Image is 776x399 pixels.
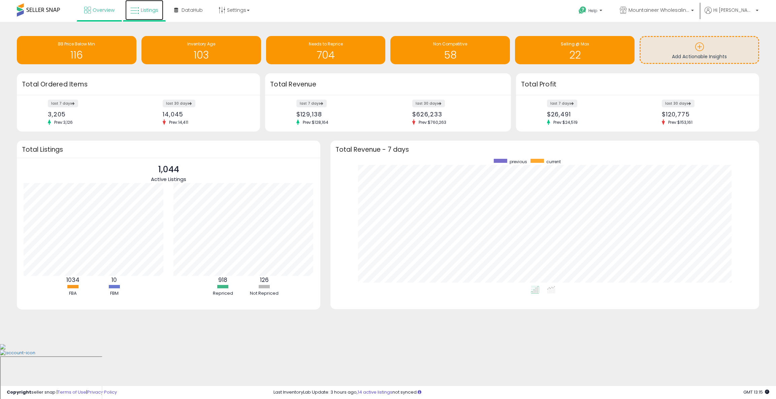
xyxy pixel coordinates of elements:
[93,7,115,13] span: Overview
[20,49,133,61] h1: 116
[412,111,499,118] div: $626,233
[578,6,587,14] i: Get Help
[260,276,269,284] b: 126
[628,7,689,13] span: Mountaineer Wholesaling
[145,49,258,61] h1: 103
[111,276,117,284] b: 10
[53,290,93,297] div: FBA
[390,36,510,64] a: Non Competitive 58
[141,7,158,13] span: Listings
[244,290,285,297] div: Not Repriced
[58,41,95,47] span: BB Price Below Min
[705,7,758,22] a: Hi [PERSON_NAME]
[163,111,248,118] div: 14,045
[66,276,79,284] b: 1034
[94,290,134,297] div: FBM
[547,111,633,118] div: $26,491
[510,159,527,165] span: previous
[521,80,754,89] h3: Total Profit
[203,290,243,297] div: Repriced
[588,8,597,13] span: Help
[515,36,635,64] a: Selling @ Max 22
[665,119,696,125] span: Prev: $153,161
[51,119,76,125] span: Prev: 3,126
[187,41,215,47] span: Inventory Age
[270,80,506,89] h3: Total Revenue
[266,36,386,64] a: Needs to Reprice 704
[335,147,754,152] h3: Total Revenue - 7 days
[22,80,255,89] h3: Total Ordered Items
[415,119,450,125] span: Prev: $760,263
[546,159,561,165] span: current
[151,163,186,176] p: 1,044
[299,119,332,125] span: Prev: $128,164
[309,41,343,47] span: Needs to Reprice
[518,49,631,61] h1: 22
[641,37,758,63] a: Add Actionable Insights
[151,176,186,183] span: Active Listings
[163,100,195,107] label: last 30 days
[17,36,136,64] a: BB Price Below Min 116
[550,119,581,125] span: Prev: $24,519
[662,100,694,107] label: last 30 days
[269,49,382,61] h1: 704
[672,53,727,60] span: Add Actionable Insights
[412,100,445,107] label: last 30 days
[218,276,227,284] b: 918
[166,119,192,125] span: Prev: 14,411
[141,36,261,64] a: Inventory Age 103
[182,7,203,13] span: DataHub
[547,100,577,107] label: last 7 days
[561,41,589,47] span: Selling @ Max
[394,49,507,61] h1: 58
[713,7,754,13] span: Hi [PERSON_NAME]
[433,41,467,47] span: Non Competitive
[48,100,78,107] label: last 7 days
[573,1,609,22] a: Help
[296,111,383,118] div: $129,138
[662,111,747,118] div: $120,775
[296,100,327,107] label: last 7 days
[48,111,133,118] div: 3,205
[22,147,315,152] h3: Total Listings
